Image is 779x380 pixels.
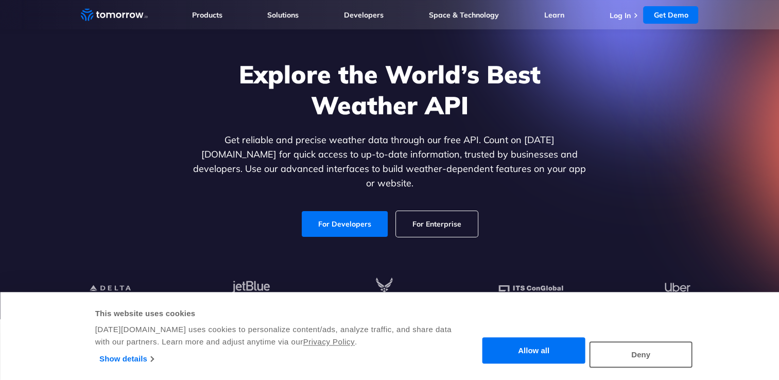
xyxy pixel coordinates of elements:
[303,337,355,346] a: Privacy Policy
[81,7,148,23] a: Home link
[609,11,630,20] a: Log In
[99,351,153,367] a: Show details
[191,59,588,120] h1: Explore the World’s Best Weather API
[192,10,222,20] a: Products
[95,323,453,348] div: [DATE][DOMAIN_NAME] uses cookies to personalize content/ads, analyze traffic, and share data with...
[429,10,499,20] a: Space & Technology
[643,6,698,24] a: Get Demo
[396,211,478,237] a: For Enterprise
[344,10,384,20] a: Developers
[95,307,453,320] div: This website uses cookies
[191,133,588,191] p: Get reliable and precise weather data through our free API. Count on [DATE][DOMAIN_NAME] for quic...
[544,10,564,20] a: Learn
[302,211,388,237] a: For Developers
[590,341,693,368] button: Deny
[482,338,585,364] button: Allow all
[267,10,299,20] a: Solutions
